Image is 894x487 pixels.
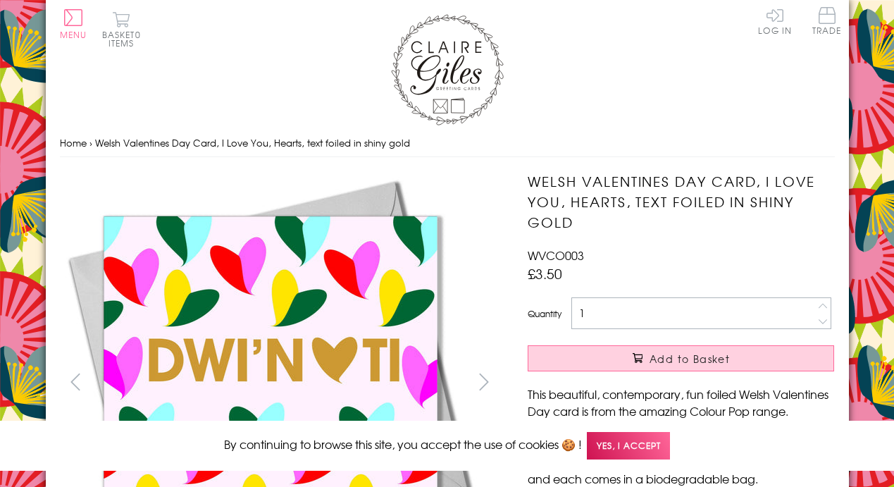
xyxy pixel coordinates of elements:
span: Trade [812,7,842,35]
h1: Welsh Valentines Day Card, I Love You, Hearts, text foiled in shiny gold [528,171,834,232]
button: Menu [60,9,87,39]
span: Welsh Valentines Day Card, I Love You, Hearts, text foiled in shiny gold [95,136,410,149]
button: Add to Basket [528,345,834,371]
span: 0 items [108,28,141,49]
button: Basket0 items [102,11,141,47]
img: Claire Giles Greetings Cards [391,14,504,125]
span: Yes, I accept [587,432,670,460]
span: › [89,136,92,149]
a: Log In [758,7,792,35]
span: WVCO003 [528,247,584,264]
span: Menu [60,28,87,41]
nav: breadcrumbs [60,129,835,158]
label: Quantity [528,307,561,320]
a: Home [60,136,87,149]
span: Add to Basket [650,352,730,366]
p: This beautiful, contemporary, fun foiled Welsh Valentines Day card is from the amazing Colour Pop... [528,386,834,487]
button: next [468,366,499,397]
a: Trade [812,7,842,37]
span: £3.50 [528,264,562,283]
button: prev [60,366,92,397]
